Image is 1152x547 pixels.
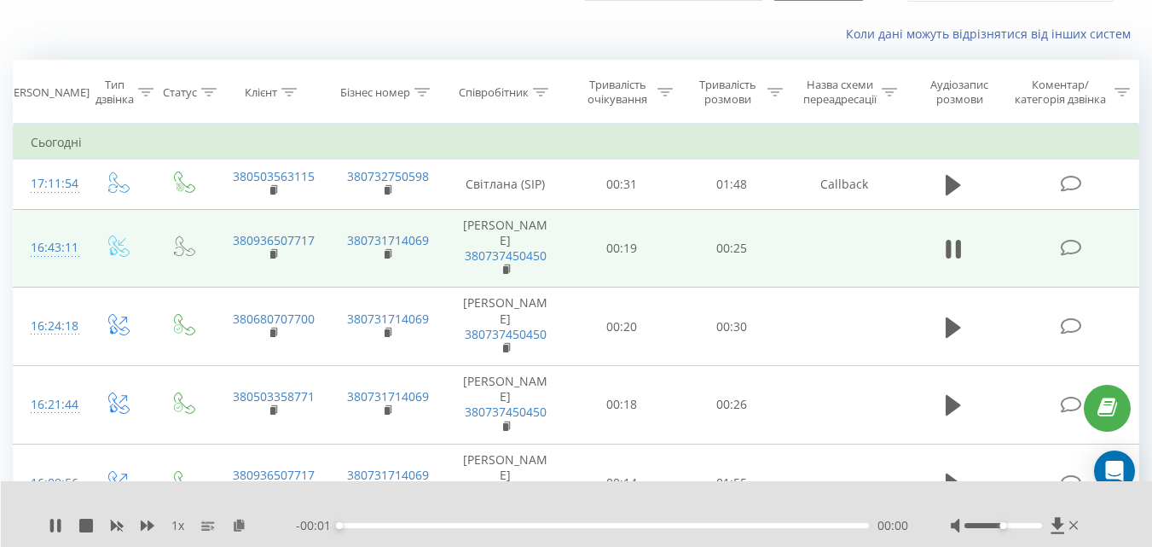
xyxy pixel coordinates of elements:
[347,232,429,248] a: 380731714069
[3,85,90,100] div: [PERSON_NAME]
[677,160,787,209] td: 01:48
[877,517,908,534] span: 00:00
[347,467,429,483] a: 380731714069
[567,288,677,366] td: 00:20
[31,231,67,265] div: 16:43:11
[31,310,67,343] div: 16:24:18
[14,125,1139,160] td: Сьогодні
[677,288,787,366] td: 00:30
[1094,451,1135,492] div: Open Intercom Messenger
[444,209,567,288] td: [PERSON_NAME]
[31,167,67,201] div: 17:11:54
[567,160,677,209] td: 00:31
[1010,78,1110,107] div: Коментар/категорія дзвінка
[233,388,315,404] a: 380503358771
[233,467,315,483] a: 380936507717
[444,160,567,209] td: Світлана (SIP)
[347,388,429,404] a: 380731714069
[444,288,567,366] td: [PERSON_NAME]
[296,517,339,534] span: - 00:01
[567,366,677,445] td: 00:18
[347,311,429,327] a: 380731714069
[787,160,901,209] td: Callback
[347,168,429,184] a: 380732750598
[465,247,547,264] a: 380737450450
[846,26,1139,42] a: Коли дані можуть відрізнятися вiд інших систем
[233,232,315,248] a: 380936507717
[677,444,787,522] td: 01:55
[465,404,547,420] a: 380737450450
[567,209,677,288] td: 00:19
[444,366,567,445] td: [PERSON_NAME]
[233,168,315,184] a: 380503563115
[31,388,67,422] div: 16:21:44
[245,85,277,100] div: Клієнт
[96,78,134,107] div: Тип дзвінка
[677,209,787,288] td: 00:25
[692,78,763,107] div: Тривалість розмови
[999,522,1006,529] div: Accessibility label
[163,85,197,100] div: Статус
[459,85,529,100] div: Співробітник
[567,444,677,522] td: 00:14
[917,78,1003,107] div: Аудіозапис розмови
[802,78,877,107] div: Назва схеми переадресації
[677,366,787,445] td: 00:26
[336,522,343,529] div: Accessibility label
[171,517,184,534] span: 1 x
[340,85,410,100] div: Бізнес номер
[233,311,315,327] a: 380680707700
[465,326,547,342] a: 380737450450
[582,78,653,107] div: Тривалість очікування
[444,444,567,522] td: [PERSON_NAME]
[31,467,67,500] div: 16:09:56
